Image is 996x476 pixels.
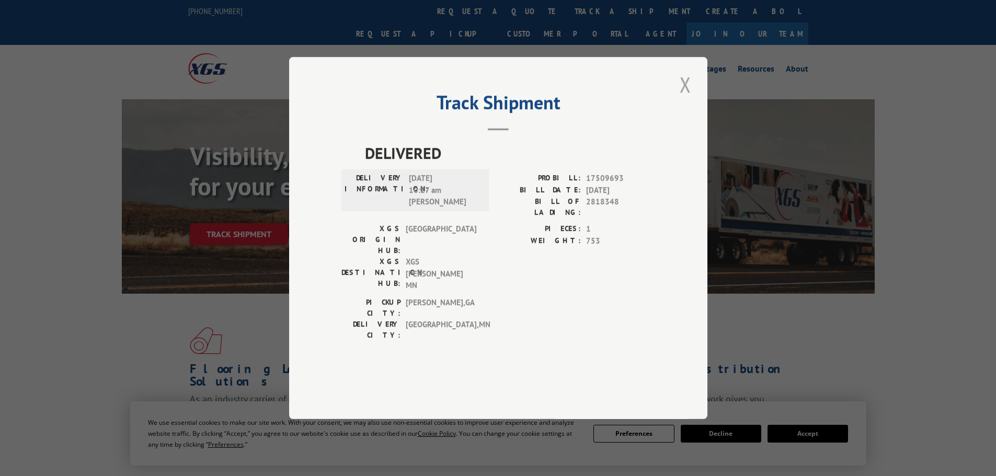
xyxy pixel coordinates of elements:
[498,235,581,247] label: WEIGHT:
[586,184,655,196] span: [DATE]
[406,223,476,256] span: [GEOGRAPHIC_DATA]
[498,172,581,184] label: PROBILL:
[677,70,694,99] button: Close modal
[586,172,655,184] span: 17509693
[341,95,655,115] h2: Track Shipment
[341,223,400,256] label: XGS ORIGIN HUB:
[406,256,476,292] span: XGS [PERSON_NAME] MN
[586,235,655,247] span: 753
[406,319,476,341] span: [GEOGRAPHIC_DATA] , MN
[341,297,400,319] label: PICKUP CITY:
[345,172,404,208] label: DELIVERY INFORMATION:
[341,319,400,341] label: DELIVERY CITY:
[409,172,479,208] span: [DATE] 10:27 am [PERSON_NAME]
[498,196,581,218] label: BILL OF LADING:
[498,223,581,235] label: PIECES:
[586,223,655,235] span: 1
[498,184,581,196] label: BILL DATE:
[341,256,400,292] label: XGS DESTINATION HUB:
[365,141,655,165] span: DELIVERED
[406,297,476,319] span: [PERSON_NAME] , GA
[586,196,655,218] span: 2818348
